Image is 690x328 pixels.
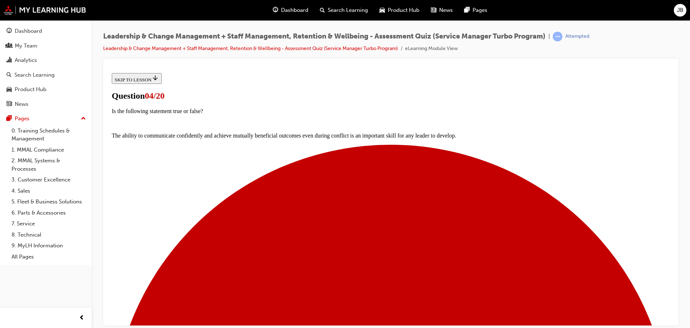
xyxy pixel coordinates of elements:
a: guage-iconDashboard [267,3,314,18]
span: news-icon [6,101,12,108]
span: news-icon [431,6,436,15]
a: search-iconSearch Learning [314,3,374,18]
a: 7. Service [9,218,89,229]
div: Pages [15,114,29,123]
span: 04/20 [36,21,56,30]
div: Attempted [565,33,589,40]
span: car-icon [379,6,385,15]
span: guage-icon [273,6,278,15]
span: car-icon [6,86,12,93]
span: guage-icon [6,28,12,35]
a: News [3,98,89,111]
p: Is the following statement true or false? [3,38,561,44]
h1: Question 4 of 20 [3,21,561,31]
div: Analytics [15,56,37,64]
a: 1. MMAL Compliance [9,144,89,156]
a: 2. MMAL Systems & Processes [9,155,89,174]
span: Search Learning [328,6,368,14]
span: learningRecordVerb_ATTEMPT-icon [553,32,562,41]
a: All Pages [9,251,89,262]
span: SKIP TO LESSON [6,7,50,12]
span: pages-icon [464,6,470,15]
div: Dashboard [15,27,42,35]
a: Leadership & Change Management + Staff Management, Retention & Wellbeing - Assessment Quiz (Servi... [103,45,398,51]
span: prev-icon [79,314,84,323]
a: pages-iconPages [459,3,493,18]
a: news-iconNews [425,3,459,18]
a: Dashboard [3,24,89,38]
button: JB [674,4,686,17]
span: people-icon [6,43,12,49]
a: Analytics [3,54,89,67]
div: News [15,100,28,108]
a: 8. Technical [9,229,89,241]
a: 3. Customer Excellence [9,174,89,185]
a: Search Learning [3,68,89,82]
span: Question [3,21,36,30]
span: | [548,32,550,41]
a: 4. Sales [9,185,89,197]
a: 6. Parts & Accessories [9,207,89,219]
span: Leadership & Change Management + Staff Management, Retention & Wellbeing - Assessment Quiz (Servi... [103,32,546,41]
a: 5. Fleet & Business Solutions [9,196,89,207]
button: SKIP TO LESSON [3,3,53,14]
a: My Team [3,39,89,53]
span: search-icon [6,72,11,78]
a: Product Hub [3,83,89,96]
a: 9. MyLH Information [9,240,89,251]
span: Dashboard [281,6,308,14]
span: up-icon [81,114,86,123]
span: Product Hub [388,6,419,14]
span: pages-icon [6,116,12,122]
div: Product Hub [15,85,46,94]
div: Search Learning [14,71,55,79]
a: car-iconProduct Hub [374,3,425,18]
button: Pages [3,112,89,125]
span: search-icon [320,6,325,15]
p: The ability to communicate confidently and achieve mutually beneficial outcomes even during confl... [3,62,561,69]
button: DashboardMy TeamAnalyticsSearch LearningProduct HubNews [3,23,89,112]
span: Pages [473,6,487,14]
li: eLearning Module View [405,45,458,53]
span: News [439,6,453,14]
a: 0. Training Schedules & Management [9,125,89,144]
div: My Team [15,42,37,50]
img: mmal [4,5,86,15]
span: chart-icon [6,57,12,64]
span: JB [677,6,684,14]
